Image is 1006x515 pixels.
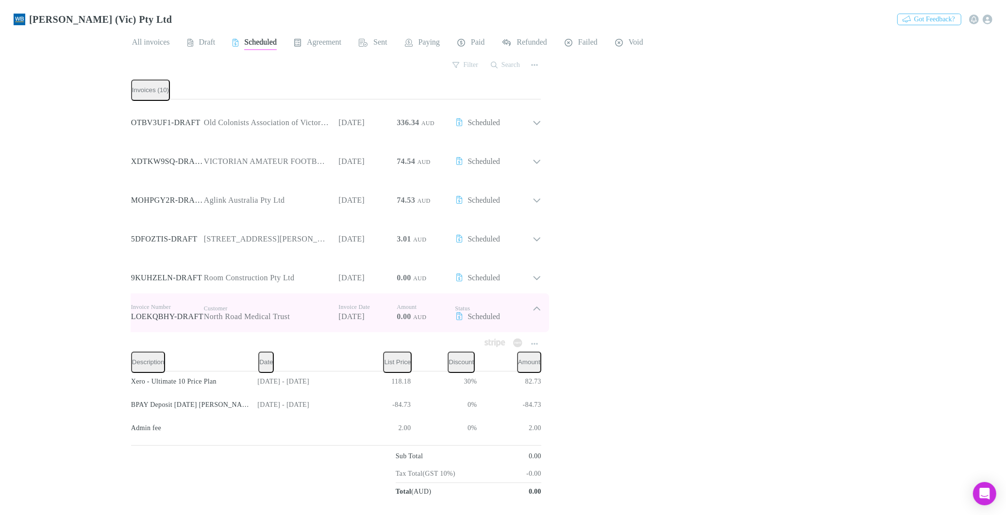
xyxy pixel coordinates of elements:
[477,395,541,418] div: -84.73
[131,194,204,206] p: MOHPGY2R-DRAFT
[468,157,500,165] span: Scheduled
[397,118,419,127] strong: 336.34
[253,371,349,395] div: [DATE] - [DATE]
[397,274,411,282] strong: 0.00
[468,196,500,204] span: Scheduled
[973,482,996,505] div: Open Intercom Messenger
[415,371,477,395] div: 30%
[529,488,541,495] strong: 0.00
[413,314,426,321] span: AUD
[204,235,329,243] div: [STREET_ADDRESS][PERSON_NAME] Pty Ltd
[199,37,216,50] span: Draft
[396,465,455,483] p: Tax Total (GST 10%)
[131,418,250,438] div: Admin fee
[338,156,397,167] p: [DATE]
[338,194,397,206] p: [DATE]
[204,157,329,166] div: VICTORIAN AMATEUR FOOTBALL ASSOCIATION
[373,37,387,50] span: Sent
[448,59,484,71] button: Filter
[338,272,397,284] p: [DATE]
[413,275,426,282] span: AUD
[123,138,549,177] div: XDTKW9SQ-DRAFTVICTORIAN AMATEUR FOOTBALL ASSOCIATION[DATE]74.54 AUDScheduled
[421,120,435,127] span: AUD
[471,37,485,50] span: Paid
[415,395,477,418] div: 0%
[468,312,500,321] span: Scheduled
[629,37,643,50] span: Void
[418,197,431,204] span: AUD
[468,118,500,127] span: Scheduled
[517,37,547,50] span: Refunded
[455,305,533,312] p: Status
[131,156,204,167] p: XDTKW9SQ-DRAFT
[253,395,349,418] div: [DATE] - [DATE]
[349,395,415,418] div: -84.73
[468,235,500,243] span: Scheduled
[477,418,541,441] div: 2.00
[338,117,397,129] p: [DATE]
[204,312,329,321] div: North Road Medical Trust
[204,196,329,205] div: Aglink Australia Pty Ltd
[526,465,541,483] p: -0.00
[244,37,277,50] span: Scheduled
[529,448,541,465] p: 0.00
[578,37,598,50] span: Failed
[338,303,397,311] p: Invoice Date
[418,159,431,165] span: AUD
[123,293,549,332] div: Invoice NumberLOEKQBHY-DRAFTCustomerNorth Road Medical TrustInvoice Date[DATE]Amount0.00 AUDStatu...
[477,371,541,395] div: 82.73
[468,274,500,282] span: Scheduled
[131,311,204,322] p: LOEKQBHY-DRAFT
[131,303,204,311] p: Invoice Number
[396,488,411,495] strong: Total
[397,235,411,243] strong: 3.01
[419,37,440,50] span: Paying
[397,196,415,204] strong: 74.53
[413,236,426,243] span: AUD
[486,59,526,71] button: Search
[131,371,250,392] div: Xero - Ultimate 10 Price Plan
[511,336,525,352] span: Available when invoice is finalised
[482,336,508,352] span: Available when invoice is finalised
[123,216,549,255] div: 5DFOZTIS-DRAFT[STREET_ADDRESS][PERSON_NAME] Pty Ltd[DATE]3.01 AUDScheduled
[415,418,477,441] div: 0%
[123,177,549,216] div: MOHPGY2R-DRAFTAglink Australia Pty Ltd[DATE]74.53 AUDScheduled
[897,14,961,25] button: Got Feedback?
[349,371,415,395] div: 118.18
[131,395,250,415] div: BPAY Deposit [DATE] [PERSON_NAME]-[DATE]
[8,8,178,31] a: [PERSON_NAME] (Vic) Pty Ltd
[131,117,204,129] p: OTBV3UF1-DRAFT
[338,311,397,322] p: [DATE]
[204,274,329,282] div: Room Construction Pty Ltd
[131,233,204,245] p: 5DFOZTIS-DRAFT
[338,233,397,245] p: [DATE]
[397,303,455,311] p: Amount
[123,255,549,293] div: 9KUHZELN-DRAFTRoom Construction Pty Ltd[DATE]0.00 AUDScheduled
[349,418,415,441] div: 2.00
[397,157,415,165] strong: 74.54
[204,118,329,127] div: Old Colonists Association of Victoria (TA Abound Communities)
[14,14,25,25] img: William Buck (Vic) Pty Ltd's Logo
[123,99,549,138] div: OTBV3UF1-DRAFTOld Colonists Association of Victoria (TA Abound Communities)[DATE]336.34 AUDScheduled
[396,483,432,500] p: ( AUD )
[132,37,170,50] span: All invoices
[397,312,411,321] strong: 0.00
[396,448,423,465] p: Sub Total
[131,272,204,284] p: 9KUHZELN-DRAFT
[29,14,172,25] h3: [PERSON_NAME] (Vic) Pty Ltd
[307,37,341,50] span: Agreement
[204,305,329,312] p: Customer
